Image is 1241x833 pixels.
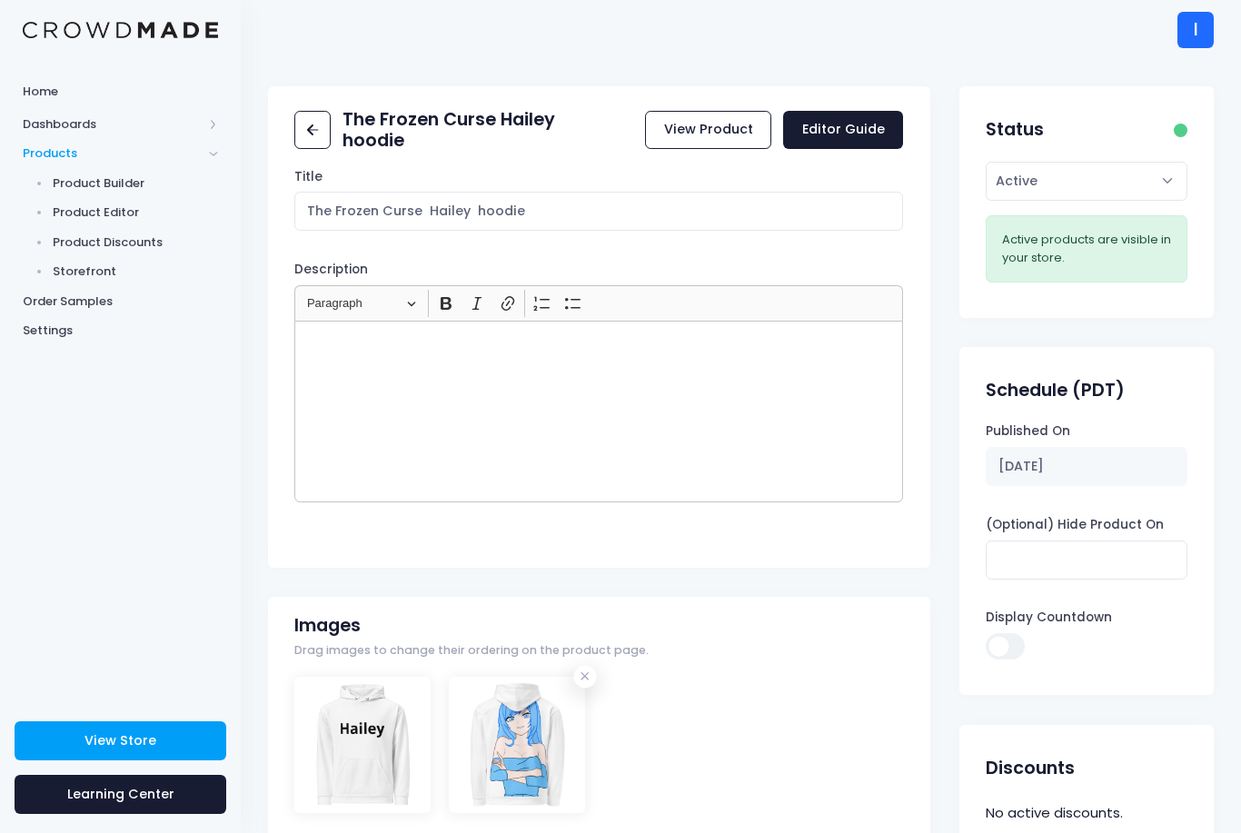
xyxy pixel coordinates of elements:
[294,321,903,502] div: Rich Text Editor, main
[15,721,226,760] a: View Store
[645,111,771,150] a: View Product
[53,263,219,281] span: Storefront
[84,731,156,749] span: View Store
[986,609,1112,627] label: Display Countdown
[299,290,424,318] button: Paragraph
[1177,12,1214,48] div: I
[343,109,599,152] h2: The Frozen Curse Hailey hoodie
[53,233,219,252] span: Product Discounts
[23,322,218,340] span: Settings
[67,785,174,803] span: Learning Center
[986,422,1070,441] label: Published On
[986,380,1125,401] h2: Schedule (PDT)
[23,115,203,134] span: Dashboards
[294,261,368,279] label: Description
[307,293,402,314] span: Paragraph
[23,144,203,163] span: Products
[23,22,218,39] img: Logo
[23,83,218,101] span: Home
[294,615,361,636] h2: Images
[986,119,1044,140] h2: Status
[986,758,1075,778] h2: Discounts
[986,800,1186,827] div: No active discounts.
[783,111,903,150] a: Editor Guide
[294,642,649,659] span: Drag images to change their ordering on the product page.
[294,168,323,186] label: Title
[15,775,226,814] a: Learning Center
[53,174,219,193] span: Product Builder
[294,285,903,321] div: Editor toolbar
[1002,231,1172,266] div: Active products are visible in your store.
[986,516,1164,534] label: (Optional) Hide Product On
[53,203,219,222] span: Product Editor
[23,293,218,311] span: Order Samples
